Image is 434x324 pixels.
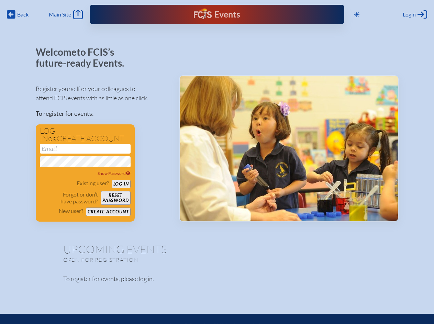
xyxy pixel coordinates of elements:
h1: Log in create account [40,127,131,143]
p: Welcome to FCIS’s future-ready Events. [36,47,132,68]
span: Main Site [49,11,71,18]
h1: Upcoming Events [63,244,371,255]
img: Events [180,76,398,221]
p: Register yourself or your colleagues to attend FCIS events with as little as one click. [36,84,168,103]
span: Back [17,11,29,18]
button: Resetpassword [101,191,130,205]
p: Existing user? [77,180,109,187]
p: To register for events: [36,109,168,118]
a: Main Site [49,10,82,19]
p: New user? [59,208,83,214]
span: Show Password [98,171,131,176]
div: FCIS Events — Future ready [164,8,270,21]
p: To register for events, please log in. [63,274,371,283]
span: Login [403,11,416,18]
p: Open for registration [63,256,245,263]
button: Create account [86,208,130,216]
p: Forgot or don’t have password? [40,191,98,205]
span: or [48,136,57,143]
input: Email [40,144,131,154]
button: Log in [112,180,131,188]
